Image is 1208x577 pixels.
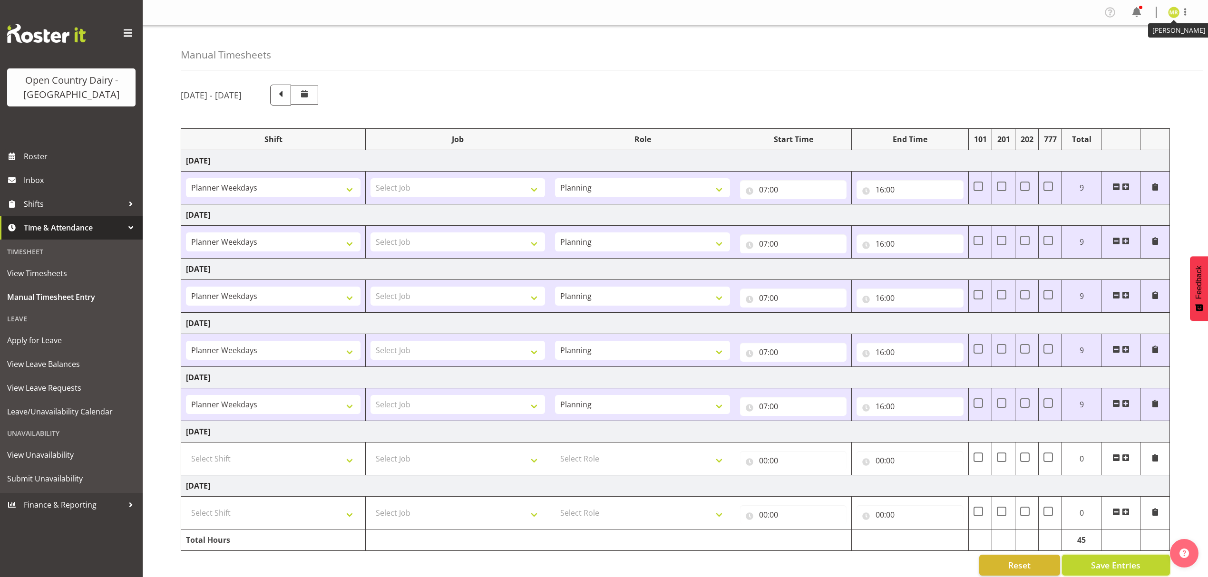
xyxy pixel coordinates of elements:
[7,24,86,43] img: Rosterit website logo
[1062,555,1170,576] button: Save Entries
[7,381,136,395] span: View Leave Requests
[740,397,847,416] input: Click to select...
[740,134,847,145] div: Start Time
[1062,172,1101,204] td: 9
[2,261,140,285] a: View Timesheets
[1067,134,1096,145] div: Total
[181,529,366,551] td: Total Hours
[979,555,1060,576] button: Reset
[7,448,136,462] span: View Unavailability
[181,259,1170,280] td: [DATE]
[740,451,847,470] input: Click to select...
[1190,256,1208,321] button: Feedback - Show survey
[1062,226,1101,259] td: 9
[7,266,136,280] span: View Timesheets
[1062,280,1101,313] td: 9
[7,333,136,347] span: Apply for Leave
[2,400,140,423] a: Leave/Unavailability Calendar
[181,204,1170,226] td: [DATE]
[181,90,242,100] h5: [DATE] - [DATE]
[740,288,847,308] input: Click to select...
[181,313,1170,334] td: [DATE]
[857,505,964,524] input: Click to select...
[857,451,964,470] input: Click to select...
[370,134,545,145] div: Job
[24,149,138,163] span: Roster
[1195,266,1203,299] span: Feedback
[7,290,136,304] span: Manual Timesheet Entry
[2,285,140,309] a: Manual Timesheet Entry
[1062,334,1101,367] td: 9
[1008,559,1031,571] span: Reset
[1062,497,1101,529] td: 0
[186,134,360,145] div: Shift
[2,352,140,376] a: View Leave Balances
[2,423,140,443] div: Unavailability
[740,180,847,199] input: Click to select...
[1179,548,1189,558] img: help-xxl-2.png
[17,73,126,102] div: Open Country Dairy - [GEOGRAPHIC_DATA]
[7,471,136,486] span: Submit Unavailability
[181,421,1170,442] td: [DATE]
[2,242,140,261] div: Timesheet
[857,397,964,416] input: Click to select...
[2,328,140,352] a: Apply for Leave
[2,376,140,400] a: View Leave Requests
[1043,134,1057,145] div: 777
[1168,7,1179,18] img: mikayla-rangi7450.jpg
[181,150,1170,172] td: [DATE]
[7,404,136,419] span: Leave/Unavailability Calendar
[2,309,140,328] div: Leave
[857,234,964,253] input: Click to select...
[740,343,847,362] input: Click to select...
[555,134,730,145] div: Role
[2,443,140,467] a: View Unavailability
[857,180,964,199] input: Click to select...
[857,343,964,362] input: Click to select...
[24,498,124,512] span: Finance & Reporting
[24,221,124,235] span: Time & Attendance
[181,49,271,60] h4: Manual Timesheets
[1062,388,1101,421] td: 9
[1062,529,1101,551] td: 45
[181,475,1170,497] td: [DATE]
[7,357,136,371] span: View Leave Balances
[1020,134,1033,145] div: 202
[2,467,140,490] a: Submit Unavailability
[181,367,1170,388] td: [DATE]
[857,288,964,308] input: Click to select...
[24,173,138,187] span: Inbox
[1091,559,1140,571] span: Save Entries
[740,505,847,524] input: Click to select...
[24,197,124,211] span: Shifts
[740,234,847,253] input: Click to select...
[1062,442,1101,475] td: 0
[997,134,1010,145] div: 201
[974,134,987,145] div: 101
[857,134,964,145] div: End Time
